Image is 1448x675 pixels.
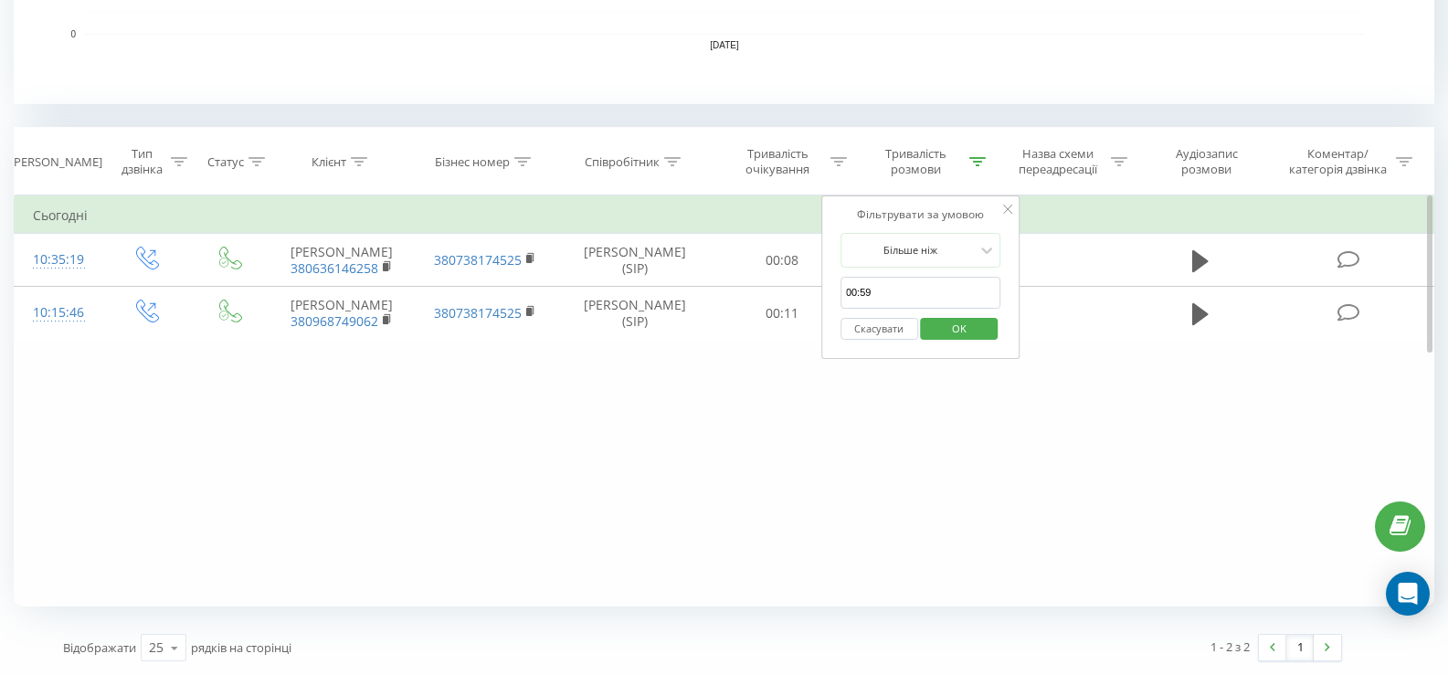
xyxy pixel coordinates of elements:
[10,154,102,170] div: [PERSON_NAME]
[585,154,660,170] div: Співробітник
[1009,146,1106,177] div: Назва схеми переадресації
[710,40,739,50] text: [DATE]
[291,259,378,277] a: 380636146258
[33,242,85,278] div: 10:35:19
[291,312,378,330] a: 380968749062
[557,287,713,340] td: [PERSON_NAME] (SIP)
[840,277,1001,309] input: 00:00
[434,304,522,322] a: 380738174525
[270,287,414,340] td: [PERSON_NAME]
[435,154,510,170] div: Бізнес номер
[868,146,965,177] div: Тривалість розмови
[191,639,291,656] span: рядків на сторінці
[840,206,1001,224] div: Фільтрувати за умовою
[270,234,414,287] td: [PERSON_NAME]
[729,146,826,177] div: Тривалість очікування
[934,314,985,343] span: OK
[15,197,1434,234] td: Сьогодні
[1284,146,1391,177] div: Коментар/категорія дзвінка
[840,318,918,341] button: Скасувати
[70,29,76,39] text: 0
[63,639,136,656] span: Відображати
[119,146,165,177] div: Тип дзвінка
[312,154,346,170] div: Клієнт
[149,638,164,657] div: 25
[557,234,713,287] td: [PERSON_NAME] (SIP)
[1150,146,1263,177] div: Аудіозапис розмови
[434,251,522,269] a: 380738174525
[1386,572,1430,616] div: Open Intercom Messenger
[207,154,244,170] div: Статус
[1286,635,1314,660] a: 1
[1210,638,1250,656] div: 1 - 2 з 2
[713,234,851,287] td: 00:08
[713,287,851,340] td: 00:11
[921,318,999,341] button: OK
[33,295,85,331] div: 10:15:46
